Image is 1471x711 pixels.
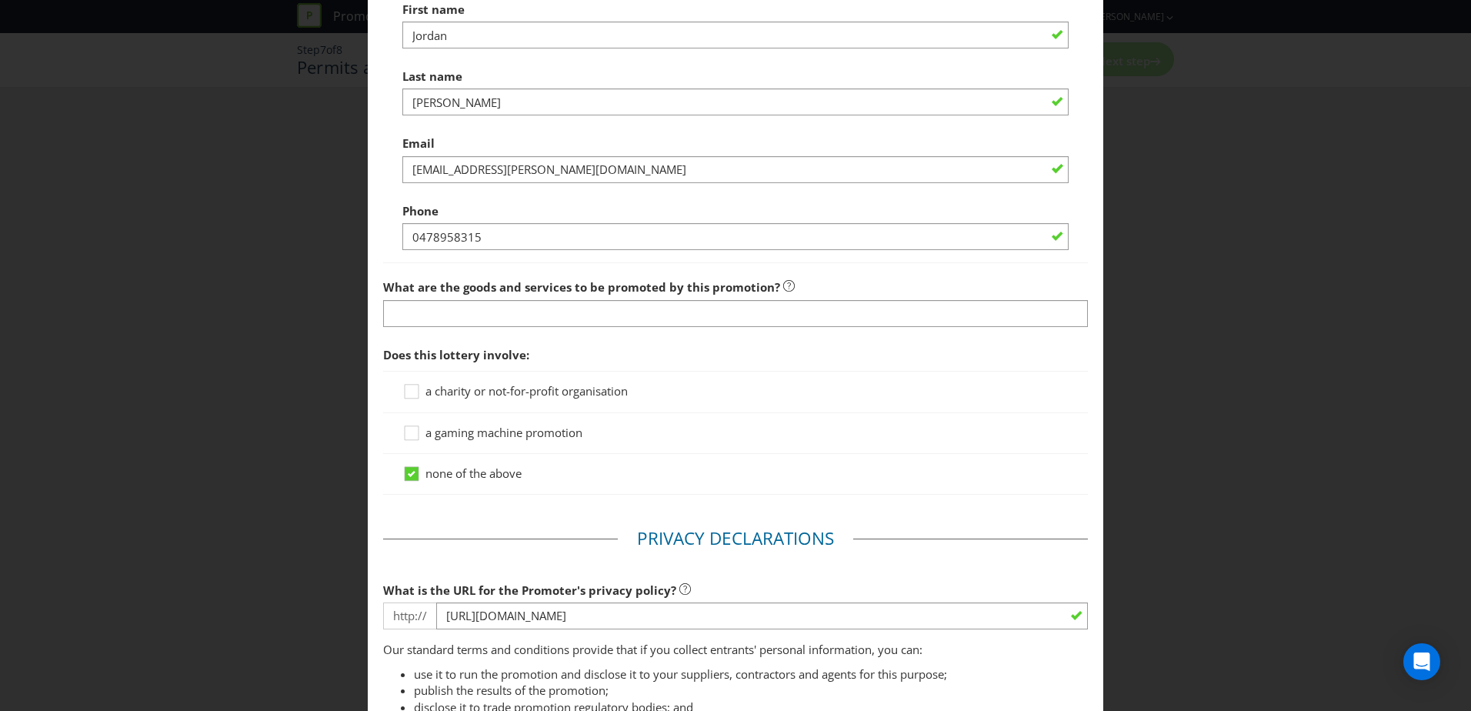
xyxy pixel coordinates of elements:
span: Last name [402,68,462,84]
legend: Privacy Declarations [618,526,853,551]
li: use it to run the promotion and disclose it to your suppliers, contractors and agents for this pu... [414,666,1088,683]
span: Phone [402,203,439,219]
span: Does this lottery involve: [383,347,529,362]
span: Email [402,135,435,151]
span: First name [402,2,465,17]
span: http:// [383,603,436,629]
span: a gaming machine promotion [425,425,582,440]
div: Open Intercom Messenger [1403,643,1440,680]
span: What are the goods and services to be promoted by this promotion? [383,279,780,295]
span: a charity or not-for-profit organisation [425,383,628,399]
span: none of the above [425,466,522,481]
p: Our standard terms and conditions provide that if you collect entrants' personal information, you... [383,642,1088,658]
span: What is the URL for the Promoter's privacy policy? [383,582,676,598]
li: publish the results of the promotion; [414,683,1088,699]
